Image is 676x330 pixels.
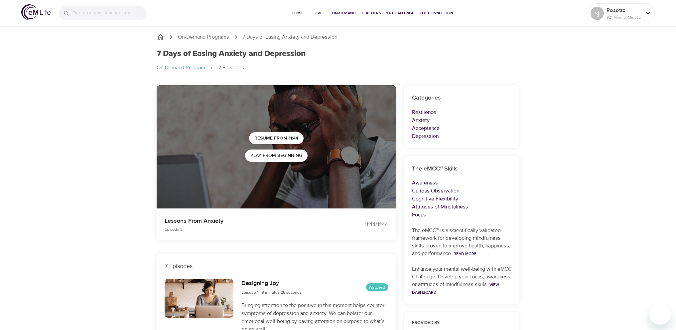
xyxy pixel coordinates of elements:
span: Episode 1 - 9 minutes 25 seconds [241,290,302,295]
span: Watched [366,284,388,291]
p: On-Demand Program [157,64,205,72]
span: Play from beginning [250,152,302,160]
nav: breadcrumb [157,33,520,41]
span: Teachers [361,10,381,17]
p: 7 Days of Easing Anxiety and Depression [242,33,337,41]
p: Acceptance [412,124,512,132]
p: Cognitive Flexibility [412,195,512,203]
input: Find programs, teachers, etc... [72,6,146,20]
span: On-Demand [332,10,356,17]
button: Play from beginning [245,150,308,162]
p: Anxiety [412,116,512,124]
h6: Designing Joy [241,279,302,288]
span: 1% Challenge [386,10,414,17]
p: Episode 2 [165,226,330,232]
p: Resilience [412,108,512,116]
p: 7 Episodes [165,262,388,271]
p: Curious Observation [412,187,512,195]
span: The Connection [420,10,453,17]
a: View Dashboard [412,282,499,295]
h6: The eMCC™ Skills [412,164,512,174]
p: 7 Episodes [218,64,244,72]
a: Read More [454,251,476,256]
p: Focus [412,211,512,219]
p: Lessons From Anxiety [165,216,330,225]
p: Rosette [607,6,642,14]
h6: Categories [412,93,512,103]
p: Awareness [412,179,512,187]
nav: breadcrumb [157,64,520,72]
p: Enhance your mental well-being with eMCC Challenge. Develop your focus, awareness or attitudes of... [412,265,512,296]
a: On-Demand Programs [178,33,229,41]
h1: 7 Days of Easing Anxiety and Depression [157,49,306,59]
span: Resume from 11:44 [254,134,298,143]
button: Resume from 11:44 [249,132,304,145]
span: Live [311,10,327,17]
div: sj [591,7,604,20]
p: 921 Mindful Minutes [607,14,642,20]
span: Home [289,10,305,17]
div: 11:44 / 11:44 [338,221,388,228]
img: logo [21,4,51,20]
iframe: Button to launch messaging window [649,303,671,325]
p: The eMCC™ is a scientifically validated framework for developing mindfulness skills proven to imp... [412,227,512,257]
p: Depression [412,132,512,140]
p: Attitudes of Mindfulness [412,203,512,211]
h6: Provided by [412,320,512,327]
